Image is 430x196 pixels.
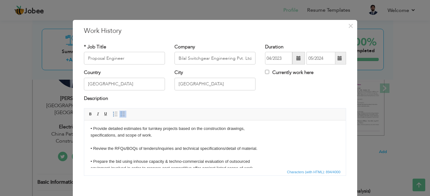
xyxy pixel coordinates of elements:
a: Insert/Remove Numbered List [112,111,119,118]
input: From [265,52,292,64]
label: Country [84,69,101,76]
label: * Job Title [84,44,106,50]
label: City [174,69,183,76]
label: Duration [265,44,283,50]
iframe: Rich Text Editor, workEditor [84,120,346,168]
span: × [348,20,353,32]
a: Italic [95,111,102,118]
input: Present [307,52,335,64]
label: Description [84,95,108,102]
input: Currently work here [265,70,269,74]
label: Company [174,44,195,50]
button: Close [345,21,356,31]
a: Underline [102,111,109,118]
label: Currently work here [265,69,313,76]
div: Statistics [286,169,342,175]
span: Characters (with HTML): 894/4000 [286,169,342,175]
a: Insert/Remove Bulleted List [119,111,126,118]
h3: Work History [84,26,346,36]
a: Bold [87,111,94,118]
